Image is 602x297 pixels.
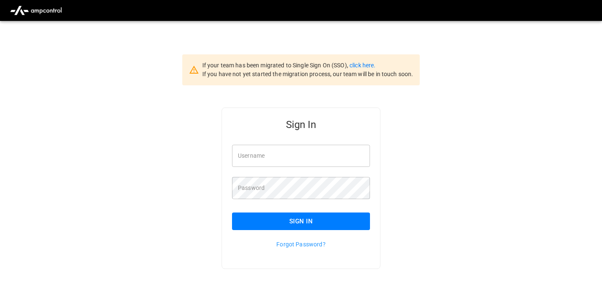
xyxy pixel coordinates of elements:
[232,118,370,131] h5: Sign In
[7,3,65,18] img: ampcontrol.io logo
[202,62,349,69] span: If your team has been migrated to Single Sign On (SSO),
[232,213,370,230] button: Sign In
[202,71,413,77] span: If you have not yet started the migration process, our team will be in touch soon.
[349,62,375,69] a: click here.
[232,240,370,248] p: Forgot Password?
